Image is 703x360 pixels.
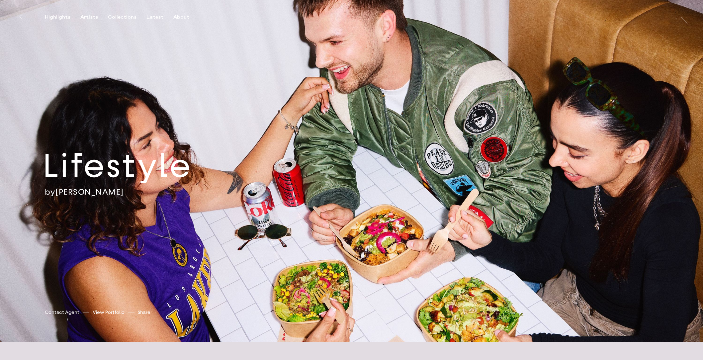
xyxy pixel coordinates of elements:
[80,14,98,20] div: Artists
[138,308,150,317] button: Share
[108,14,146,20] button: Collections
[93,309,125,316] a: View Portfolio
[80,14,108,20] button: Artists
[45,309,79,316] a: Contact Agent
[45,187,55,197] span: by
[173,14,199,20] button: About
[55,187,124,197] a: [PERSON_NAME]
[43,145,237,187] h2: Lifestyle
[45,14,80,20] button: Highlights
[108,14,136,20] div: Collections
[173,14,189,20] div: About
[45,14,70,20] div: Highlights
[146,14,163,20] div: Latest
[146,14,173,20] button: Latest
